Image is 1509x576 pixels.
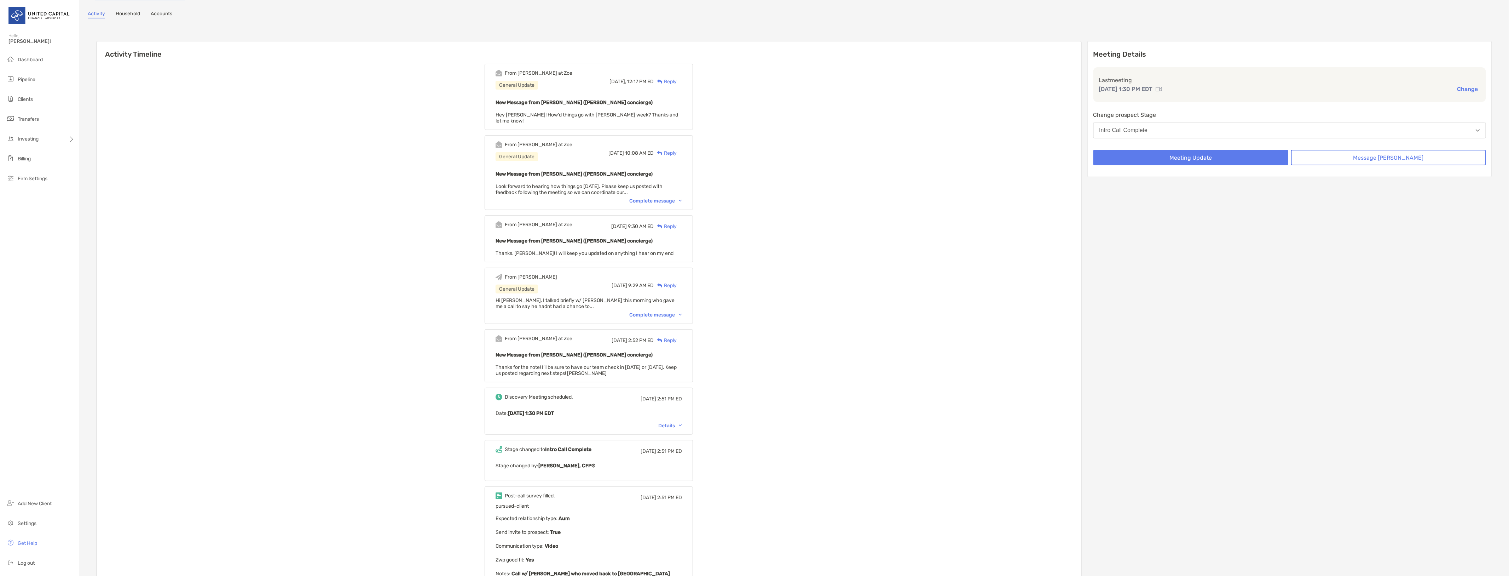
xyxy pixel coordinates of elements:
span: Clients [18,96,33,102]
p: Send invite to prospect : [496,528,682,537]
span: Thanks, [PERSON_NAME]! I will keep you updated on anything I hear on my end [496,250,673,256]
img: United Capital Logo [8,3,70,28]
a: Household [116,11,140,18]
button: Change [1455,85,1480,93]
span: [DATE] [611,223,627,229]
span: Investing [18,136,39,142]
button: Message [PERSON_NAME] [1291,150,1486,165]
span: 12:17 PM ED [627,79,654,85]
div: Reply [654,282,677,289]
div: General Update [496,152,538,161]
span: Hey [PERSON_NAME]! How'd things go with [PERSON_NAME] week? Thanks and let me know! [496,112,678,124]
span: 2:51 PM ED [657,448,682,454]
p: Zwp good fit : [496,555,682,564]
div: From [PERSON_NAME] at Zoe [505,336,572,342]
img: Reply icon [657,338,663,343]
span: 9:29 AM ED [628,283,654,289]
b: Yes [525,557,534,563]
img: Open dropdown arrow [1476,129,1480,132]
span: [DATE] [641,396,656,402]
b: Intro Call Complete [545,446,591,452]
img: Event icon [496,141,502,148]
span: Add New Client [18,501,52,507]
img: Chevron icon [679,200,682,202]
div: Reply [654,78,677,85]
div: From [PERSON_NAME] at Zoe [505,142,572,148]
span: Firm Settings [18,176,47,182]
button: Meeting Update [1093,150,1288,165]
span: 2:51 PM ED [657,396,682,402]
div: Details [658,423,682,429]
b: New Message from [PERSON_NAME] ([PERSON_NAME] concierge) [496,238,653,244]
img: get-help icon [6,538,15,547]
span: Billing [18,156,31,162]
img: Chevron icon [679,314,682,316]
span: 10:08 AM ED [625,150,654,156]
p: Communication type : [496,542,682,551]
div: From [PERSON_NAME] at Zoe [505,222,572,228]
span: Log out [18,560,35,566]
img: logout icon [6,558,15,567]
img: Event icon [496,221,502,228]
img: Event icon [496,492,502,499]
span: Hi [PERSON_NAME], I talked briefly w/ [PERSON_NAME] this morning who gave me a call to say he had... [496,297,675,309]
img: Reply icon [657,151,663,155]
img: transfers icon [6,114,15,123]
span: 2:52 PM ED [628,337,654,343]
div: Reply [654,337,677,344]
span: 2:51 PM ED [657,495,682,501]
div: Reply [654,149,677,157]
p: Date : [496,409,682,418]
span: pursued-client [496,503,529,509]
span: Transfers [18,116,39,122]
b: Aum [557,515,570,521]
span: 9:30 AM ED [628,223,654,229]
a: Accounts [151,11,172,18]
div: Stage changed to [505,446,591,452]
img: Event icon [496,274,502,280]
img: investing icon [6,134,15,143]
span: [DATE] [608,150,624,156]
span: [DATE] [641,495,656,501]
span: Thanks for the note! I’ll be sure to have our team check in [DATE] or [DATE]. Keep us posted rega... [496,364,677,376]
b: [DATE] 1:30 PM EDT [508,410,554,416]
div: Complete message [629,312,682,318]
b: New Message from [PERSON_NAME] ([PERSON_NAME] concierge) [496,99,653,105]
p: Meeting Details [1093,50,1486,59]
div: Complete message [629,198,682,204]
span: Pipeline [18,76,35,82]
span: [DATE] [641,448,656,454]
b: New Message from [PERSON_NAME] ([PERSON_NAME] concierge) [496,352,653,358]
span: Get Help [18,540,37,546]
div: General Update [496,81,538,90]
span: [DATE], [609,79,626,85]
img: dashboard icon [6,55,15,63]
div: General Update [496,285,538,293]
span: [DATE] [612,283,627,289]
p: Stage changed by: [496,461,682,470]
img: Reply icon [657,224,663,229]
span: Dashboard [18,57,43,63]
img: Reply icon [657,79,663,84]
p: [DATE] 1:30 PM EDT [1099,85,1153,93]
b: Video [544,543,558,549]
img: pipeline icon [6,75,15,83]
p: Change prospect Stage [1093,110,1486,119]
div: From [PERSON_NAME] at Zoe [505,70,572,76]
img: add_new_client icon [6,499,15,507]
img: Event icon [496,70,502,76]
img: Event icon [496,446,502,453]
div: Intro Call Complete [1099,127,1148,133]
img: Event icon [496,335,502,342]
div: Post-call survey filled. [505,493,555,499]
div: From [PERSON_NAME] [505,274,557,280]
p: Expected relationship type : [496,514,682,523]
img: Event icon [496,394,502,400]
b: [PERSON_NAME], CFP® [538,463,595,469]
b: New Message from [PERSON_NAME] ([PERSON_NAME] concierge) [496,171,653,177]
div: Reply [654,223,677,230]
a: Activity [88,11,105,18]
h6: Activity Timeline [97,41,1081,58]
span: Look forward to hearing how things go [DATE]. Please keep us posted with feedback following the m... [496,183,663,195]
img: communication type [1156,86,1162,92]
